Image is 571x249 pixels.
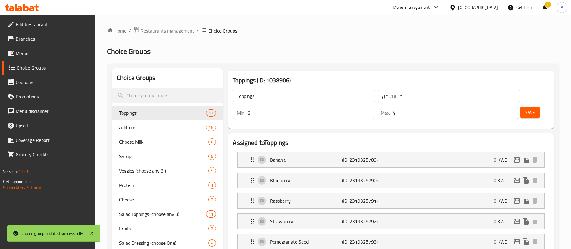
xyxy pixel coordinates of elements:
p: Raspberry [270,197,342,204]
div: Choices [208,239,216,247]
p: (ID: 2319325789) [342,156,390,163]
p: 0 KWD [494,156,512,163]
span: Toppings [119,109,206,117]
button: duplicate [521,237,530,246]
div: Choose Milk6 [112,135,223,149]
button: edit [512,196,521,205]
a: Menus [2,46,95,61]
a: Restaurants management [133,27,194,35]
div: Cheese2 [112,192,223,207]
li: Expand [233,211,549,232]
li: Expand [233,191,549,211]
div: choice group updated successfully [22,230,83,237]
span: Choose Milk [119,138,208,145]
span: Get support on: [3,178,31,185]
a: Branches [2,32,95,46]
button: duplicate [521,217,530,226]
span: Protein [119,182,208,189]
button: Save [520,107,540,118]
button: delete [530,176,539,185]
div: Choices [208,196,216,203]
span: Choice Groups [208,27,237,34]
p: (ID: 2319325793) [342,238,390,245]
p: 0 KWD [494,218,512,225]
span: 5 [209,154,216,159]
span: Veggies (choose any 3 ) [119,167,208,174]
div: Protein1 [112,178,223,192]
span: Coupons [16,79,91,86]
span: Add-ons [119,124,206,131]
button: duplicate [521,155,530,164]
span: 4 [209,240,216,246]
p: Min: [237,109,245,117]
span: 3 [209,226,216,232]
button: delete [530,155,539,164]
div: Veggies (choose any 3 )9 [112,163,223,178]
a: Coverage Report [2,133,95,147]
span: Coverage Report [16,136,91,144]
span: 17 [206,110,216,116]
span: 11 [206,211,216,217]
span: Version: [3,167,18,175]
span: Choice Groups [107,45,151,58]
span: Save [525,109,535,116]
div: Choices [206,124,216,131]
span: Grocery Checklist [16,151,91,158]
span: 16 [206,125,216,130]
li: Expand [233,150,549,170]
span: Promotions [16,93,91,100]
p: 0 KWD [494,197,512,204]
button: edit [512,176,521,185]
div: Choices [208,167,216,174]
div: Fruits3 [112,221,223,236]
div: [GEOGRAPHIC_DATA] [458,4,498,11]
div: Menu-management [393,4,430,11]
span: 1 [209,182,216,188]
div: Expand [238,193,544,208]
li: / [197,27,199,34]
button: delete [530,196,539,205]
p: Pomegranate Seed [270,238,342,245]
a: Upsell [2,118,95,133]
a: Choice Groups [2,61,95,75]
div: Choices [208,225,216,232]
button: delete [530,217,539,226]
span: Salad Toppings (choose any 3) [119,210,206,218]
span: Branches [16,35,91,42]
h2: Assigned to Toppings [233,138,549,147]
div: Expand [238,214,544,229]
button: duplicate [521,176,530,185]
input: search [112,88,223,103]
div: Choices [208,138,216,145]
div: Toppings17 [112,106,223,120]
a: Menu disclaimer [2,104,95,118]
p: (ID: 2319325792) [342,218,390,225]
div: Expand [238,173,544,188]
button: edit [512,237,521,246]
a: Grocery Checklist [2,147,95,162]
a: Home [107,27,126,34]
span: 1.0.0 [19,167,28,175]
p: Blueberry [270,177,342,184]
a: Promotions [2,89,95,104]
span: Menus [16,50,91,57]
p: Max: [381,109,390,117]
nav: breadcrumb [107,27,559,35]
p: (ID: 2319325790) [342,177,390,184]
p: 0 KWD [494,177,512,184]
h2: Choice Groups [117,73,155,82]
span: 9 [209,168,216,174]
li: / [129,27,131,34]
span: Choice Groups [17,64,91,71]
button: edit [512,217,521,226]
div: Choices [206,210,216,218]
div: Choices [208,153,216,160]
span: 6 [209,139,216,145]
div: Add-ons16 [112,120,223,135]
button: delete [530,237,539,246]
div: Expand [238,152,544,167]
span: Edit Restaurant [16,21,91,28]
h3: Toppings (ID: 1038906) [233,76,549,85]
span: Syrups [119,153,208,160]
a: Support.OpsPlatform [3,184,41,191]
